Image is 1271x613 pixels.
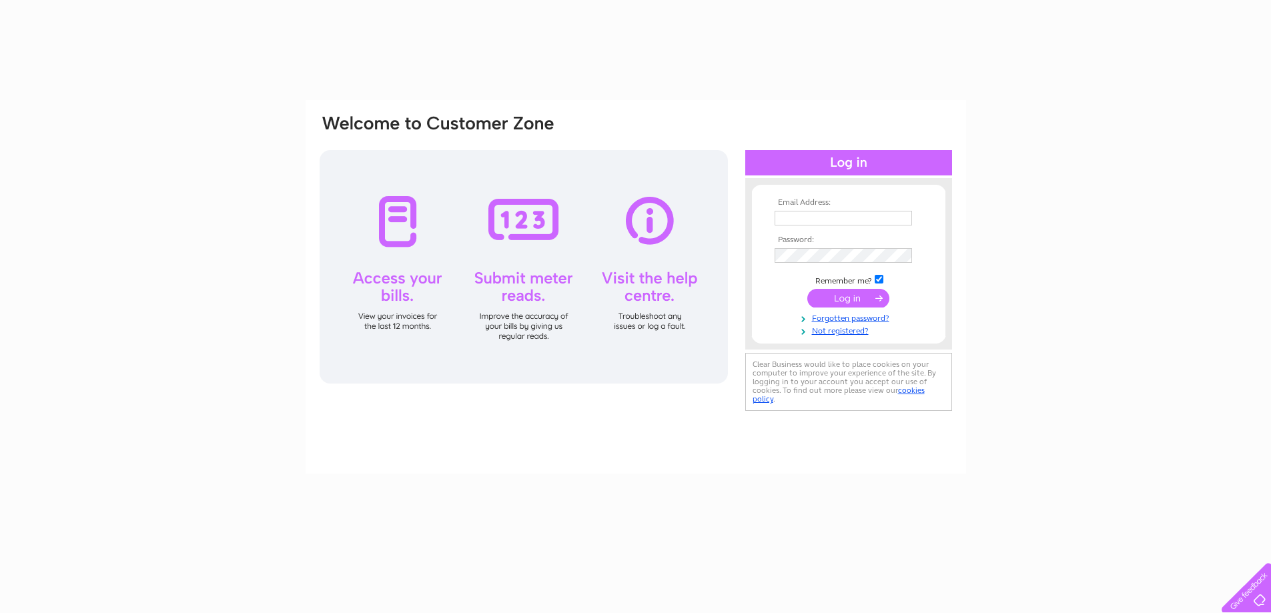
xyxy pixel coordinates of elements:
[771,273,926,286] td: Remember me?
[745,353,952,411] div: Clear Business would like to place cookies on your computer to improve your experience of the sit...
[771,198,926,207] th: Email Address:
[775,311,926,324] a: Forgotten password?
[753,386,925,404] a: cookies policy
[807,289,889,308] input: Submit
[771,235,926,245] th: Password:
[775,324,926,336] a: Not registered?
